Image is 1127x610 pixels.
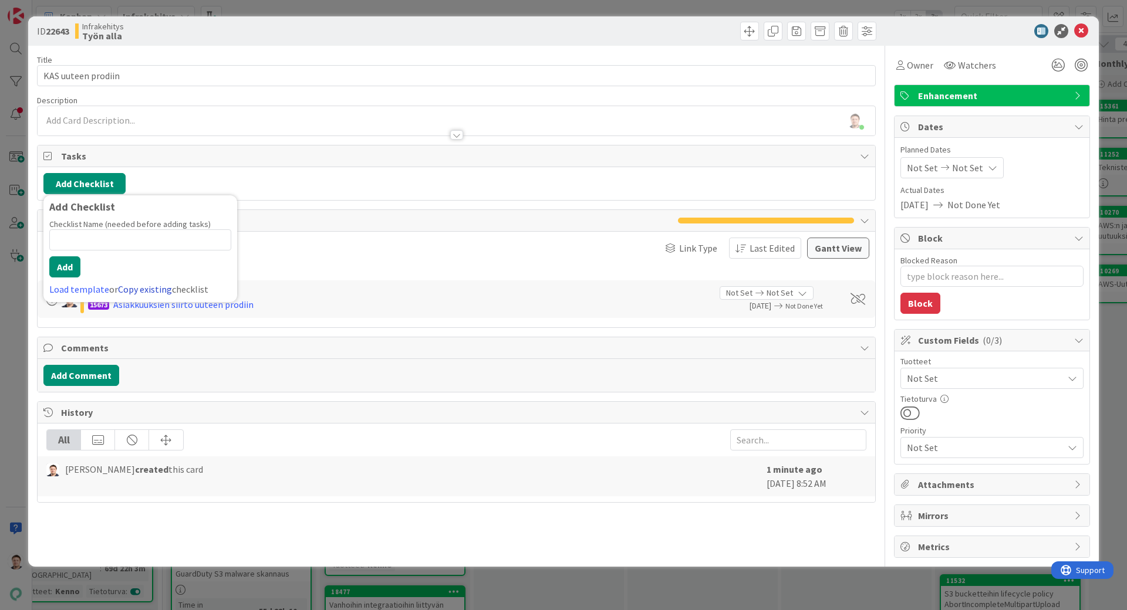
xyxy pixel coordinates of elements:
[37,95,77,106] span: Description
[118,283,172,295] a: Copy existing
[49,283,109,295] a: Load template
[918,231,1068,245] span: Block
[767,463,822,475] b: 1 minute ago
[46,25,69,37] b: 22643
[900,144,1084,156] span: Planned Dates
[918,540,1068,554] span: Metrics
[61,341,854,355] span: Comments
[37,65,876,86] input: type card name here...
[767,287,793,299] span: Not Set
[900,426,1084,435] div: Priority
[846,112,863,128] img: kWwg3ioFEd9OAiWkb1MriuCTSdeObmx7.png
[947,198,1000,212] span: Not Done Yet
[918,509,1068,523] span: Mirrors
[918,89,1068,103] span: Enhancement
[49,256,80,277] button: Add
[46,463,59,476] img: TG
[900,184,1084,196] span: Actual Dates
[679,241,717,255] span: Link Type
[47,430,81,450] div: All
[25,2,53,16] span: Support
[43,173,126,194] button: Add Checklist
[958,58,996,72] span: Watchers
[65,462,203,476] span: [PERSON_NAME] this card
[730,429,866,450] input: Search...
[918,120,1068,134] span: Dates
[907,371,1063,385] span: Not Set
[918,333,1068,347] span: Custom Fields
[907,439,1057,456] span: Not Set
[49,282,231,296] div: or checklist
[726,287,753,299] span: Not Set
[82,31,124,40] b: Työn alla
[750,241,795,255] span: Last Edited
[49,201,231,213] div: Add Checklist
[135,463,168,475] b: created
[767,462,866,490] div: [DATE] 8:52 AM
[900,395,1084,403] div: Tietoturva
[918,477,1068,492] span: Attachments
[61,149,854,163] span: Tasks
[37,55,52,65] label: Title
[952,161,983,175] span: Not Set
[88,300,109,310] div: 15673
[720,300,771,312] span: [DATE]
[729,238,801,259] button: Last Edited
[46,262,866,275] div: Parents
[49,219,211,229] label: Checklist Name (needed before adding tasks)
[900,293,940,314] button: Block
[900,255,957,266] label: Blocked Reason
[983,334,1002,346] span: ( 0/3 )
[907,161,938,175] span: Not Set
[43,365,119,386] button: Add Comment
[82,22,124,31] span: Infrakehitys
[37,24,69,38] span: ID
[807,238,869,259] button: Gantt View
[900,198,929,212] span: [DATE]
[61,405,854,419] span: History
[61,213,672,228] span: Links
[113,297,254,311] div: Asiakkuuksien siirto uuteen prodiin
[900,357,1084,365] div: Tuotteet
[907,58,933,72] span: Owner
[785,301,823,310] span: Not Done Yet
